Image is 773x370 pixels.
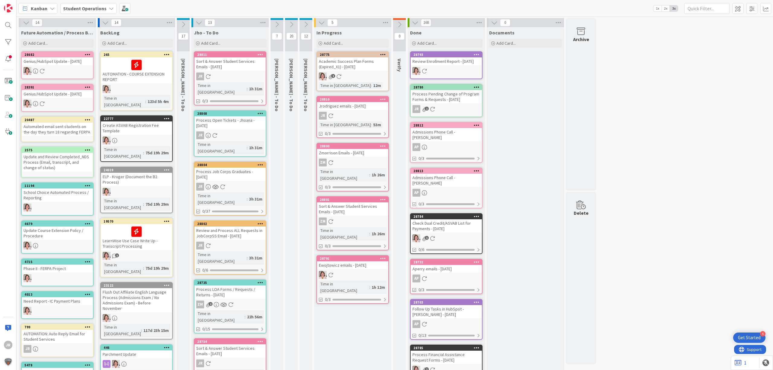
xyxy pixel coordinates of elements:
span: Add Card... [324,40,343,46]
div: JR [196,131,204,139]
div: 28735 [197,281,266,285]
div: 22777 [104,117,172,121]
div: Time in [GEOGRAPHIC_DATA] [319,281,369,294]
div: ZM [319,159,327,166]
div: Review Enrollment Report - [DATE] [411,57,482,65]
div: JR [22,345,93,353]
div: Sort & Answer Student Services Emails - [DATE] [317,202,388,216]
span: 0/6 [202,267,208,273]
div: Process Open Tickets - Jhoana - [DATE] [194,116,266,130]
div: 4679Update Course Extension Policy / Procedure [22,221,93,240]
img: EW [24,307,31,315]
div: 28810 [320,97,388,101]
div: ELP - Kruger (Document the B2 Process) [101,173,172,186]
div: 799 [22,324,93,330]
div: 117d 23h 15m [142,327,170,334]
div: ZM [194,301,266,308]
div: 22777Create ASVAB Registration Fee Template [101,116,172,135]
div: 28813 [413,169,482,173]
div: Time in [GEOGRAPHIC_DATA] [319,227,369,240]
div: ZM [196,301,204,308]
div: Admissions Phone Call - [PERSON_NAME] [411,128,482,141]
div: 24019 [101,167,172,173]
span: 0/3 [419,155,424,162]
div: 28780Process Pending Change of Program Forms & Requests - [DATE] [411,85,482,103]
div: Zmorrison Emails - [DATE] [317,149,388,157]
span: 1 [331,74,335,78]
div: 28784 [413,214,482,219]
img: EW [103,137,111,144]
div: Review and Process ALL Requests in JobCorpSS Email - [DATE] [194,227,266,240]
div: 2575 [24,148,93,152]
div: Sort & Answer Student Services Emails - [DATE] [194,344,266,358]
span: : [143,150,144,156]
a: 28732Aperry emails - [DATE]AP0/3 [410,259,483,294]
img: EW [24,100,31,108]
div: 28754Sort & Answer Student Services Emails - [DATE] [194,339,266,358]
a: 28780Process Pending Change of Program Forms & Requests - [DATE]JR [410,84,483,117]
div: 28791Ewojtowicz emails - [DATE] [317,256,388,269]
a: 11194School Choice Automated Process / ReportingEW [21,182,94,216]
img: EW [24,242,31,249]
div: 28754 [194,339,266,344]
div: AUTOMATION - COURSE EXTENSION REPORT [101,57,172,83]
div: Create ASVAB Registration Fee Template [101,121,172,135]
span: 1 [425,107,429,111]
div: EW [22,67,93,75]
div: EW [22,274,93,282]
div: EW [22,242,93,249]
a: 4715Phase II - FERPA ProjectEW [21,259,94,286]
img: EW [103,252,111,260]
div: 28732 [411,259,482,265]
div: 4679 [24,222,93,226]
a: 24019ELP - Kruger (Document the B2 Process)EWTime in [GEOGRAPHIC_DATA]:75d 19h 29m [100,167,173,213]
div: Time in [GEOGRAPHIC_DATA] [196,310,245,323]
div: 28391 [22,85,93,90]
div: JR [411,105,482,113]
div: Follow Up Tasks in HubSpot - [PERSON_NAME] - [DATE] [411,305,482,318]
div: Academic Success Plan Forms (Expired_X1) - [DATE] [317,57,388,71]
div: 28808 [197,111,266,116]
div: Time in [GEOGRAPHIC_DATA] [103,95,145,108]
div: 28754 [197,339,266,344]
div: Phase II - FERPA Project [22,265,93,272]
div: Open Get Started checklist, remaining modules: 4 [733,333,765,343]
span: Add Card... [201,40,220,46]
div: Admissions Phone Call - [PERSON_NAME] [411,174,482,187]
div: 28785 [411,345,482,351]
span: Add Card... [107,40,127,46]
a: 28808Process Open Tickets - Jhoana - [DATE]JRTime in [GEOGRAPHIC_DATA]:1h 31m [194,110,266,157]
div: 53m [372,121,383,128]
div: 28785Process Financial Assistance Request Forms - [DATE] [411,345,482,364]
div: JR [194,131,266,139]
div: 1h 12m [370,284,386,291]
div: 28780 [411,85,482,90]
div: 28810 [317,97,388,102]
div: 28391Genius/HubSpot Update - [DATE] [22,85,93,98]
div: Time in [GEOGRAPHIC_DATA] [196,192,247,206]
span: Add Card... [28,40,48,46]
div: AP [412,189,420,197]
div: 4 [760,331,765,336]
div: Time in [GEOGRAPHIC_DATA] [103,262,143,275]
div: 23122 [104,283,172,288]
span: : [369,172,370,178]
span: 0/13 [419,332,426,339]
a: 799AUTOMATION: Auto Reply Email for Student ServicesJR [21,324,94,357]
b: Student Operations [63,5,107,11]
a: 28791Ewojtowicz emails - [DATE]EWTime in [GEOGRAPHIC_DATA]:1h 12m0/3 [316,255,389,304]
div: JR [194,242,266,249]
div: 1h 26m [370,230,386,237]
div: AP [411,320,482,328]
div: 75d 19h 29m [144,265,170,272]
div: Time in [GEOGRAPHIC_DATA] [196,141,247,154]
div: 446Parchment Update [101,345,172,358]
div: JR [317,112,388,120]
div: 19570LearnWise Use Case Write Up - Transcript Processing [101,219,172,250]
div: 28735 [194,280,266,285]
img: EW [319,72,327,80]
span: 0/15 [202,326,210,332]
div: 28735Process LOA Forms / Requests / Returns - [DATE] [194,280,266,299]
